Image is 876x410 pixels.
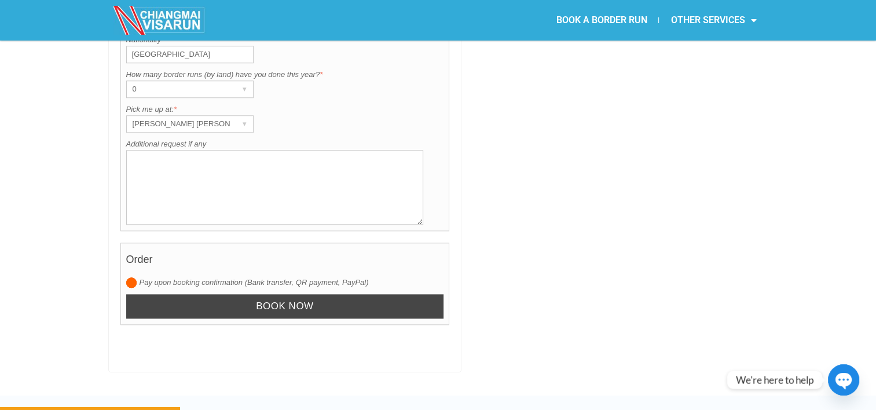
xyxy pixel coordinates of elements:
label: Additional request if any [126,138,444,150]
label: Pay upon booking confirmation (Bank transfer, QR payment, PayPal) [126,277,444,288]
a: OTHER SERVICES [659,7,768,34]
label: Pick me up at: [126,104,444,115]
div: [PERSON_NAME] [PERSON_NAME] (Thapae) [127,116,231,132]
div: 0 [127,81,231,97]
a: BOOK A BORDER RUN [544,7,658,34]
div: ▾ [237,116,253,132]
input: Book now [126,294,444,319]
div: ▾ [237,81,253,97]
label: How many border runs (by land) have you done this year? [126,69,444,80]
nav: Menu [438,7,768,34]
h4: Order [126,248,444,277]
